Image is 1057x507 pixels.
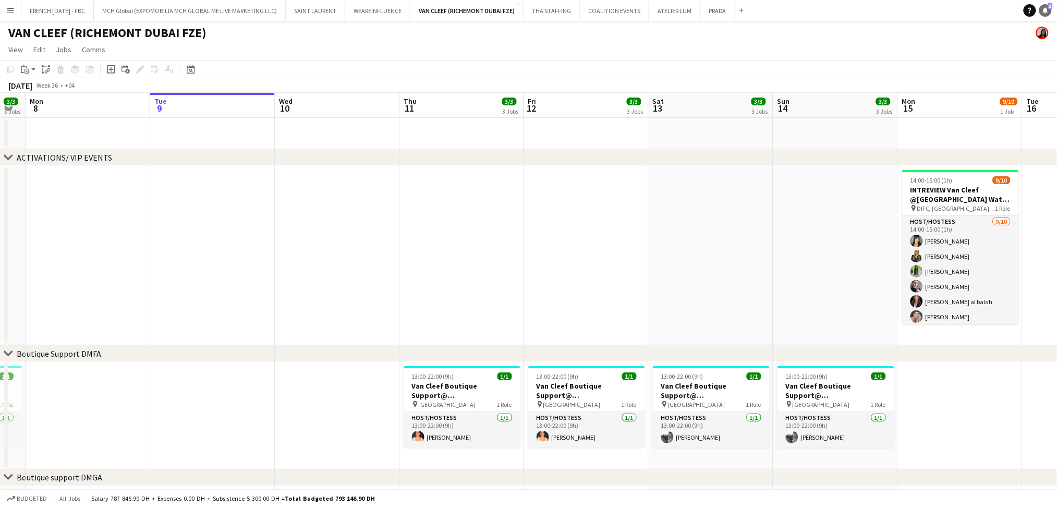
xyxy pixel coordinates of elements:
[901,102,916,114] span: 15
[902,185,1019,204] h3: INTREVIEW Van Cleef @[GEOGRAPHIC_DATA] Watch Week 2025
[57,494,82,502] span: All jobs
[871,372,886,380] span: 1/1
[17,472,102,482] div: Boutique support DMGA
[746,401,761,408] span: 1 Role
[1025,102,1039,114] span: 16
[653,96,664,106] span: Sat
[17,348,101,359] div: Boutique Support DMFA
[410,1,524,21] button: VAN CLEEF (RICHEMONT DUBAI FZE)
[877,106,893,114] div: 3 Jobs
[33,45,45,54] span: Edit
[277,102,293,114] span: 10
[285,494,375,502] span: Total Budgeted 793 146.90 DH
[21,1,94,21] button: FRENCH [DATE] - FBC
[653,366,770,448] app-job-card: 13:00-22:00 (9h)1/1Van Cleef Boutique Support@ [GEOGRAPHIC_DATA] [GEOGRAPHIC_DATA]1 RoleHost/Host...
[286,1,345,21] button: SAINT LAURENT
[404,366,520,448] app-job-card: 13:00-22:00 (9h)1/1Van Cleef Boutique Support@ [GEOGRAPHIC_DATA] [GEOGRAPHIC_DATA]1 RoleHost/Host...
[91,494,375,502] div: Salary 787 846.90 DH + Expenses 0.00 DH + Subsistence 5 300.00 DH =
[627,98,641,105] span: 3/3
[5,493,48,504] button: Budgeted
[8,45,23,54] span: View
[82,45,105,54] span: Comms
[497,401,512,408] span: 1 Role
[776,102,790,114] span: 14
[345,1,410,21] button: WEAREINFLUENCE
[622,401,637,408] span: 1 Role
[777,412,894,448] app-card-role: Host/Hostess1/113:00-22:00 (9h)[PERSON_NAME]
[527,102,537,114] span: 12
[528,381,645,400] h3: Van Cleef Boutique Support@ [GEOGRAPHIC_DATA]
[995,204,1011,212] span: 1 Role
[622,372,637,380] span: 1/1
[404,412,520,448] app-card-role: Host/Hostess1/113:00-22:00 (9h)[PERSON_NAME]
[752,106,768,114] div: 3 Jobs
[876,98,891,105] span: 3/3
[917,204,995,212] span: DIFC, [GEOGRAPHIC_DATA], Level 23
[653,412,770,448] app-card-role: Host/Hostess1/113:00-22:00 (9h)[PERSON_NAME]
[902,216,1019,388] app-card-role: Host/Hostess9/1014:00-15:00 (1h)[PERSON_NAME][PERSON_NAME][PERSON_NAME][PERSON_NAME][PERSON_NAME]...
[402,102,417,114] span: 11
[4,43,27,56] a: View
[1001,106,1017,114] div: 1 Job
[4,98,18,105] span: 3/3
[412,372,454,380] span: 13:00-22:00 (9h)
[8,25,206,41] h1: VAN CLEEF (RICHEMONT DUBAI FZE)
[793,401,850,408] span: [GEOGRAPHIC_DATA]
[871,401,886,408] span: 1 Role
[777,366,894,448] app-job-card: 13:00-22:00 (9h)1/1Van Cleef Boutique Support@ [GEOGRAPHIC_DATA] [GEOGRAPHIC_DATA]1 RoleHost/Host...
[1027,96,1039,106] span: Tue
[537,372,579,380] span: 13:00-22:00 (9h)
[747,372,761,380] span: 1/1
[153,102,167,114] span: 9
[651,102,664,114] span: 13
[543,401,601,408] span: [GEOGRAPHIC_DATA]
[404,96,417,106] span: Thu
[668,401,725,408] span: [GEOGRAPHIC_DATA]
[34,81,60,89] span: Week 36
[78,43,110,56] a: Comms
[1039,4,1052,17] a: 3
[8,80,32,91] div: [DATE]
[528,366,645,448] app-job-card: 13:00-22:00 (9h)1/1Van Cleef Boutique Support@ [GEOGRAPHIC_DATA] [GEOGRAPHIC_DATA]1 RoleHost/Host...
[528,412,645,448] app-card-role: Host/Hostess1/113:00-22:00 (9h)[PERSON_NAME]
[786,372,828,380] span: 13:00-22:00 (9h)
[777,96,790,106] span: Sun
[29,43,50,56] a: Edit
[910,176,953,184] span: 14:00-15:00 (1h)
[56,45,71,54] span: Jobs
[419,401,476,408] span: [GEOGRAPHIC_DATA]
[524,1,580,21] button: THA STAFFING
[154,96,167,106] span: Tue
[902,170,1019,324] app-job-card: 14:00-15:00 (1h)9/10INTREVIEW Van Cleef @[GEOGRAPHIC_DATA] Watch Week 2025 DIFC, [GEOGRAPHIC_DATA...
[777,381,894,400] h3: Van Cleef Boutique Support@ [GEOGRAPHIC_DATA]
[17,495,47,502] span: Budgeted
[502,98,517,105] span: 3/3
[28,102,43,114] span: 8
[52,43,76,56] a: Jobs
[497,372,512,380] span: 1/1
[30,96,43,106] span: Mon
[1036,27,1049,39] app-user-avatar: Sara Mendhao
[1000,98,1018,105] span: 9/10
[653,381,770,400] h3: Van Cleef Boutique Support@ [GEOGRAPHIC_DATA]
[700,1,735,21] button: PRADA
[627,106,643,114] div: 3 Jobs
[1048,3,1053,9] span: 3
[902,96,916,106] span: Mon
[528,96,537,106] span: Fri
[751,98,766,105] span: 3/3
[503,106,519,114] div: 3 Jobs
[17,152,112,163] div: ACTIVATIONS/ VIP EVENTS
[993,176,1011,184] span: 9/10
[580,1,649,21] button: COALITION EVENTS
[94,1,286,21] button: MCH Global (EXPOMOBILIA MCH GLOBAL ME LIVE MARKETING LLC)
[65,81,75,89] div: +04
[279,96,293,106] span: Wed
[649,1,700,21] button: ATELIER LUM
[661,372,703,380] span: 13:00-22:00 (9h)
